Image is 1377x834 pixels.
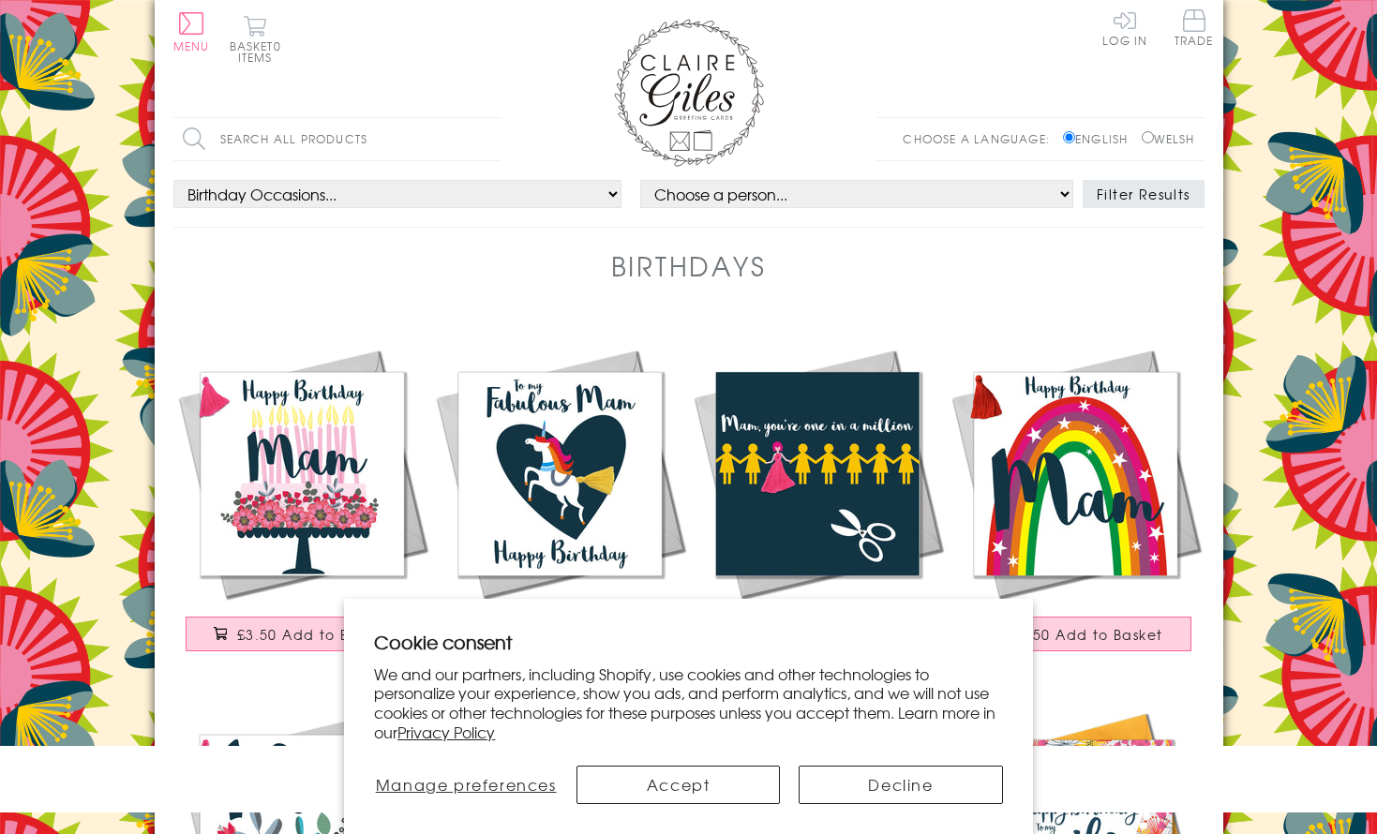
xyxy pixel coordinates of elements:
a: Birthday Card, Mam, Fabulous Mam Unicorn, Embellished with a tassel £3.50 Add to Basket [431,345,689,670]
button: Basket0 items [230,15,281,63]
h1: Birthdays [611,246,767,285]
button: £3.50 Add to Basket [959,617,1191,651]
button: Filter Results [1083,180,1205,208]
a: Privacy Policy [397,721,495,743]
a: Log In [1102,9,1147,46]
span: £3.50 Add to Basket [237,625,390,644]
img: Birthday Card, Mam, Happy Birthday, Embellished with a tassel [173,345,431,603]
button: £3.50 Add to Basket [186,617,418,651]
h2: Cookie consent [374,629,1003,655]
button: Manage preferences [374,766,558,804]
img: Birthday Card, Mam, Fabulous Mam Unicorn, Embellished with a tassel [431,345,689,603]
p: We and our partners, including Shopify, use cookies and other technologies to personalize your ex... [374,664,1003,742]
button: Menu [173,12,210,52]
button: Accept [576,766,780,804]
a: Trade [1175,9,1214,50]
a: Birthday Card, Mam, Rainbow, Embellished with a tassel £3.50 Add to Basket [947,345,1205,670]
span: 0 items [238,37,281,66]
a: Birthday Card, Mam, One in a Million, Embellished with a tassel £3.50 Add to Basket [689,345,947,670]
button: Decline [799,766,1002,804]
img: Birthday Card, Mam, One in a Million, Embellished with a tassel [689,345,947,603]
p: Choose a language: [903,130,1059,147]
img: Claire Giles Greetings Cards [614,19,764,167]
input: Welsh [1142,131,1154,143]
input: English [1063,131,1075,143]
span: Menu [173,37,210,54]
img: Birthday Card, Mam, Rainbow, Embellished with a tassel [947,345,1205,603]
a: Birthday Card, Mam, Happy Birthday, Embellished with a tassel £3.50 Add to Basket [173,345,431,670]
span: Trade [1175,9,1214,46]
label: English [1063,130,1137,147]
input: Search [483,118,501,160]
label: Welsh [1142,130,1195,147]
input: Search all products [173,118,501,160]
span: £3.50 Add to Basket [1010,625,1163,644]
span: Manage preferences [376,773,557,796]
